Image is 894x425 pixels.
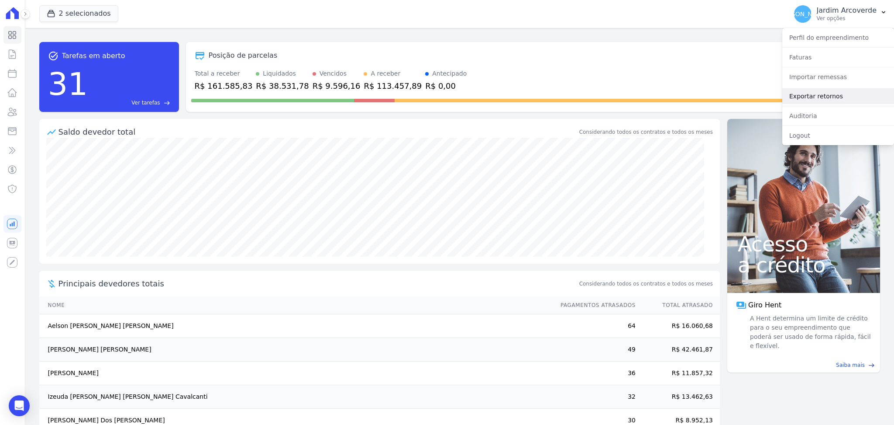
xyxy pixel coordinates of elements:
[817,6,877,15] p: Jardim Arcoverde
[738,254,870,275] span: a crédito
[817,15,877,22] p: Ver opções
[320,69,347,78] div: Vencidos
[552,314,636,338] td: 64
[738,233,870,254] span: Acesso
[58,278,578,289] span: Principais devedores totais
[579,128,713,136] div: Considerando todos os contratos e todos os meses
[48,51,58,61] span: task_alt
[579,280,713,288] span: Considerando todos os contratos e todos os meses
[732,361,875,369] a: Saiba mais east
[748,314,871,351] span: A Hent determina um limite de crédito para o seu empreendimento que poderá ser usado de forma ráp...
[782,88,894,104] a: Exportar retornos
[782,30,894,45] a: Perfil do empreendimento
[552,385,636,409] td: 32
[636,362,720,385] td: R$ 11.857,32
[552,296,636,314] th: Pagamentos Atrasados
[636,385,720,409] td: R$ 13.462,63
[209,50,278,61] div: Posição de parcelas
[39,5,118,22] button: 2 selecionados
[39,296,552,314] th: Nome
[39,362,552,385] td: [PERSON_NAME]
[636,296,720,314] th: Total Atrasado
[91,99,170,107] a: Ver tarefas east
[636,338,720,362] td: R$ 42.461,87
[782,69,894,85] a: Importar remessas
[425,80,467,92] div: R$ 0,00
[313,80,361,92] div: R$ 9.596,16
[164,100,170,106] span: east
[777,11,828,17] span: [PERSON_NAME]
[782,128,894,143] a: Logout
[836,361,865,369] span: Saiba mais
[39,338,552,362] td: [PERSON_NAME] [PERSON_NAME]
[9,395,30,416] div: Open Intercom Messenger
[552,338,636,362] td: 49
[636,314,720,338] td: R$ 16.060,68
[868,362,875,369] span: east
[263,69,296,78] div: Liquidados
[39,385,552,409] td: Izeuda [PERSON_NAME] [PERSON_NAME] Cavalcanti
[748,300,781,310] span: Giro Hent
[256,80,309,92] div: R$ 38.531,78
[195,80,253,92] div: R$ 161.585,83
[371,69,400,78] div: A receber
[552,362,636,385] td: 36
[62,51,125,61] span: Tarefas em aberto
[364,80,422,92] div: R$ 113.457,89
[782,49,894,65] a: Faturas
[39,314,552,338] td: Aelson [PERSON_NAME] [PERSON_NAME]
[131,99,160,107] span: Ver tarefas
[58,126,578,138] div: Saldo devedor total
[787,2,894,26] button: [PERSON_NAME] Jardim Arcoverde Ver opções
[432,69,467,78] div: Antecipado
[782,108,894,124] a: Auditoria
[195,69,253,78] div: Total a receber
[48,61,88,107] div: 31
